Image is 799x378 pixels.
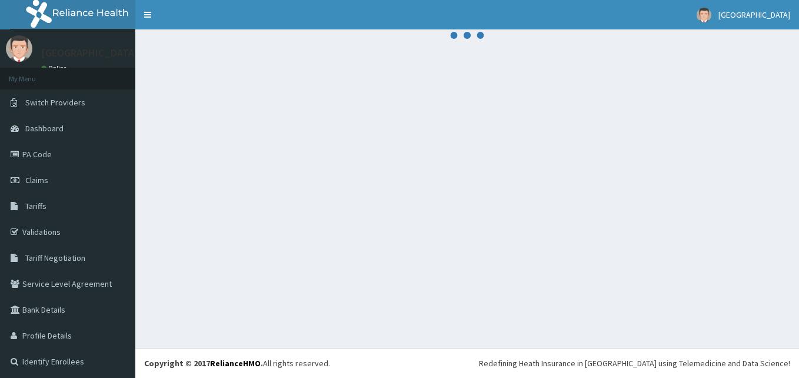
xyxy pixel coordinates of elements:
[144,358,263,369] strong: Copyright © 2017 .
[697,8,711,22] img: User Image
[25,97,85,108] span: Switch Providers
[25,253,85,263] span: Tariff Negotiation
[6,35,32,62] img: User Image
[479,357,790,369] div: Redefining Heath Insurance in [GEOGRAPHIC_DATA] using Telemedicine and Data Science!
[41,64,69,72] a: Online
[41,48,138,58] p: [GEOGRAPHIC_DATA]
[135,348,799,378] footer: All rights reserved.
[25,175,48,185] span: Claims
[25,201,46,211] span: Tariffs
[450,18,485,53] svg: audio-loading
[210,358,261,369] a: RelianceHMO
[25,123,64,134] span: Dashboard
[718,9,790,20] span: [GEOGRAPHIC_DATA]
